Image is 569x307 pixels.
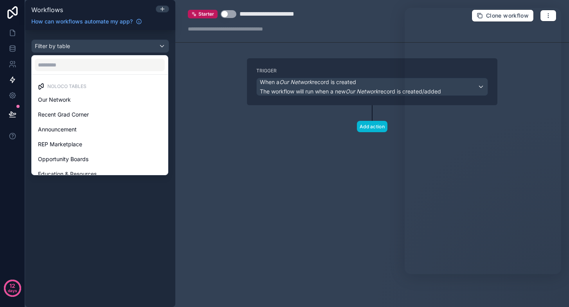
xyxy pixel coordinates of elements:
span: When a record is created [260,78,356,86]
span: Announcement [38,125,77,134]
span: REP Marketplace [38,140,82,149]
button: When aOur Networkrecord is createdThe workflow will run when a newOur Networkrecord is created/added [256,78,488,96]
iframe: Intercom live chat [405,8,561,274]
div: scrollable content [25,30,175,307]
span: Our Network [38,95,71,104]
span: The workflow will run when a new record is created/added [260,88,441,95]
span: Opportunity Boards [38,154,88,164]
span: Education & Resources [38,169,97,179]
span: Noloco tables [47,83,86,90]
span: Recent Grad Corner [38,110,89,119]
iframe: Intercom live chat [542,280,561,299]
em: Our Network [346,88,378,95]
em: Our Network [279,79,312,85]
